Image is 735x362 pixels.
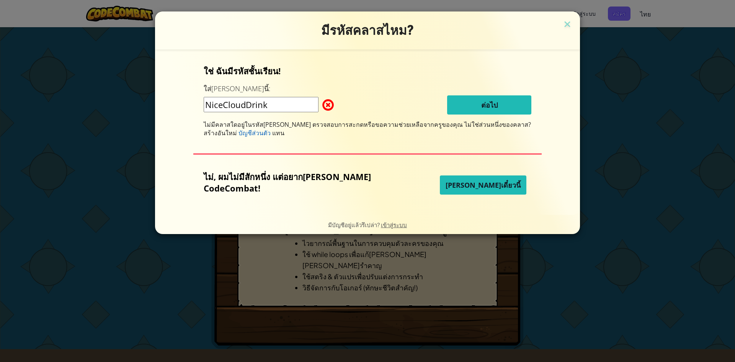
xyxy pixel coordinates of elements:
[271,129,284,137] span: แทน
[447,95,531,115] button: ต่อไป
[446,180,521,190] span: [PERSON_NAME]เดี๋ยวนี้
[204,84,270,93] label: ใส่[PERSON_NAME]นี้:
[204,120,531,137] span: ไม่ใช่ส่วนหนึ่งของคลาส? สร้างอันใหม่
[328,221,381,228] span: มีบัญชีอยู่แล้วรึเปล่า?
[481,100,498,110] span: ต่อไป
[562,19,572,31] img: close icon
[381,221,407,228] a: เข้าสู่ระบบ
[440,175,526,195] button: [PERSON_NAME]เดี๋ยวนี้
[204,171,397,194] p: ไม่, ผมไม่มีสักหนึ่ง แต่อยาก[PERSON_NAME] CodeCombat!
[204,120,464,129] span: ไม่มีคลาสใดอยู่ในรหัส[PERSON_NAME] ตรวจสอบการสะกดหรือขอความช่วยเหลือจากครูของคุณ
[204,65,531,77] p: ใช่ ฉันมีรหัสชั้นเรียน!
[321,23,414,38] span: มีรหัสคลาสไหม?
[238,129,271,137] span: บัญชีส่วนตัว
